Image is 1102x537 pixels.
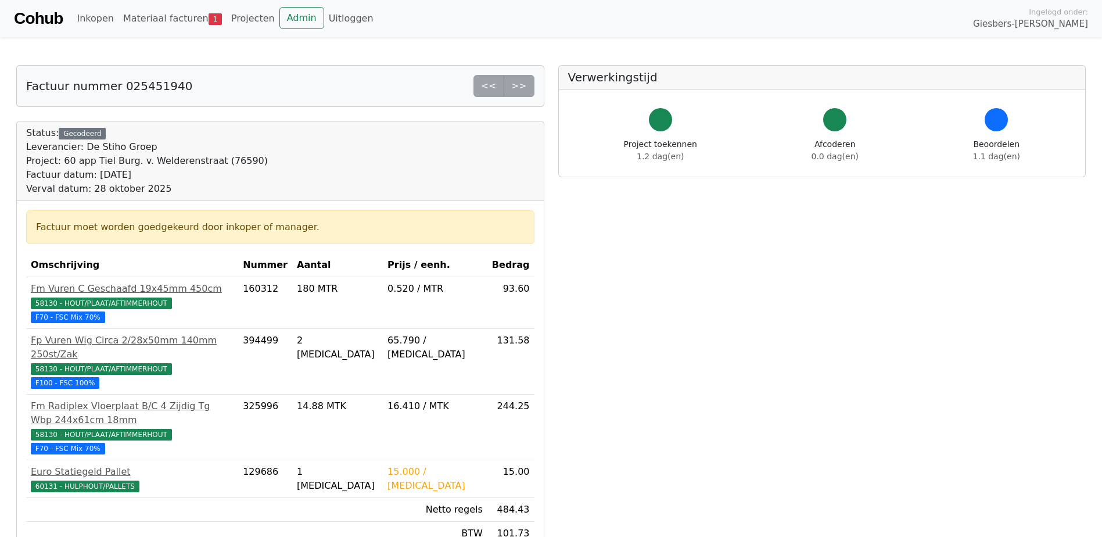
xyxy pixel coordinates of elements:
[387,282,483,296] div: 0.520 / MTR
[72,7,118,30] a: Inkopen
[487,253,534,277] th: Bedrag
[31,334,234,389] a: Fp Vuren Wig Circa 2/28x50mm 140mm 250st/Zak58130 - HOUT/PLAAT/AFTIMMERHOUT F100 - FSC 100%
[487,329,534,395] td: 131.58
[292,253,383,277] th: Aantal
[238,253,292,277] th: Nummer
[31,429,172,441] span: 58130 - HOUT/PLAAT/AFTIMMERHOUT
[26,126,268,196] div: Status:
[387,334,483,361] div: 65.790 / [MEDICAL_DATA]
[31,298,172,309] span: 58130 - HOUT/PLAAT/AFTIMMERHOUT
[14,5,63,33] a: Cohub
[279,7,324,29] a: Admin
[26,182,268,196] div: Verval datum: 28 oktober 2025
[119,7,227,30] a: Materiaal facturen1
[26,168,268,182] div: Factuur datum: [DATE]
[31,282,234,296] div: Fm Vuren C Geschaafd 19x45mm 450cm
[297,465,378,493] div: 1 [MEDICAL_DATA]
[26,154,268,168] div: Project: 60 app Tiel Burg. v. Welderenstraat (76590)
[31,282,234,324] a: Fm Vuren C Geschaafd 19x45mm 450cm58130 - HOUT/PLAAT/AFTIMMERHOUT F70 - FSC Mix 70%
[31,334,234,361] div: Fp Vuren Wig Circa 2/28x50mm 140mm 250st/Zak
[973,17,1088,31] span: Giesbers-[PERSON_NAME]
[238,460,292,498] td: 129686
[812,152,859,161] span: 0.0 dag(en)
[26,140,268,154] div: Leverancier: De Stiho Groep
[387,465,483,493] div: 15.000 / [MEDICAL_DATA]
[812,138,859,163] div: Afcoderen
[209,13,222,25] span: 1
[637,152,684,161] span: 1.2 dag(en)
[227,7,279,30] a: Projecten
[383,253,487,277] th: Prijs / eenh.
[26,253,238,277] th: Omschrijving
[31,399,234,427] div: Fm Radiplex Vloerplaat B/C 4 Zijdig Tg Wbp 244x61cm 18mm
[31,312,105,323] span: F70 - FSC Mix 70%
[568,70,1076,84] h5: Verwerkingstijd
[624,138,697,163] div: Project toekennen
[297,282,378,296] div: 180 MTR
[487,395,534,460] td: 244.25
[487,460,534,498] td: 15.00
[238,277,292,329] td: 160312
[26,79,192,93] h5: Factuur nummer 025451940
[31,465,234,493] a: Euro Statiegeld Pallet60131 - HULPHOUT/PALLETS
[31,363,172,375] span: 58130 - HOUT/PLAAT/AFTIMMERHOUT
[31,481,139,492] span: 60131 - HULPHOUT/PALLETS
[238,329,292,395] td: 394499
[487,498,534,522] td: 484.43
[324,7,378,30] a: Uitloggen
[973,138,1020,163] div: Beoordelen
[31,399,234,455] a: Fm Radiplex Vloerplaat B/C 4 Zijdig Tg Wbp 244x61cm 18mm58130 - HOUT/PLAAT/AFTIMMERHOUT F70 - FSC...
[387,399,483,413] div: 16.410 / MTK
[36,220,525,234] div: Factuur moet worden goedgekeurd door inkoper of manager.
[297,399,378,413] div: 14.88 MTK
[297,334,378,361] div: 2 [MEDICAL_DATA]
[238,395,292,460] td: 325996
[1029,6,1088,17] span: Ingelogd onder:
[31,377,99,389] span: F100 - FSC 100%
[973,152,1020,161] span: 1.1 dag(en)
[59,128,106,139] div: Gecodeerd
[383,498,487,522] td: Netto regels
[31,443,105,454] span: F70 - FSC Mix 70%
[487,277,534,329] td: 93.60
[31,465,234,479] div: Euro Statiegeld Pallet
